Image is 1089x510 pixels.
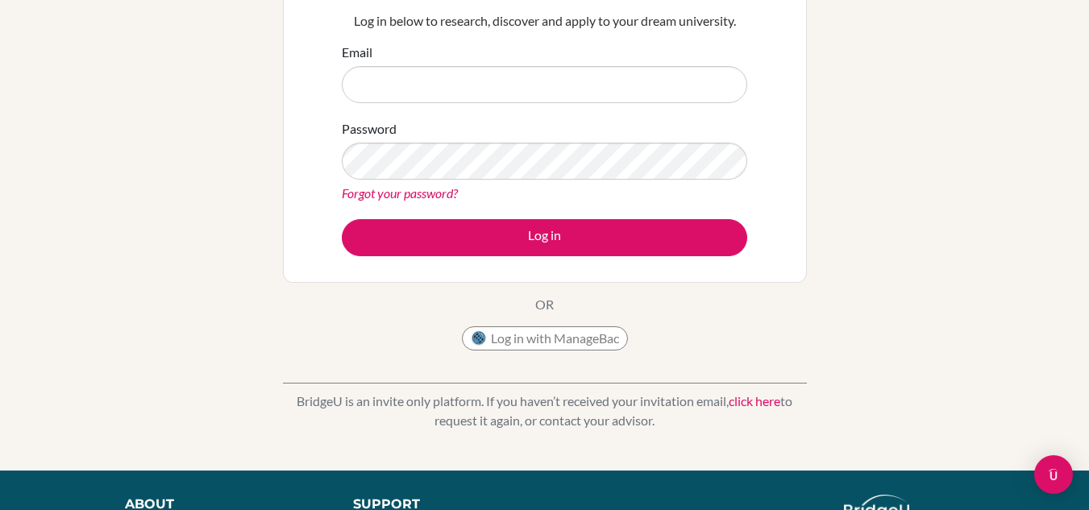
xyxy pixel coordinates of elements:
[535,295,554,314] p: OR
[342,185,458,201] a: Forgot your password?
[283,392,807,430] p: BridgeU is an invite only platform. If you haven’t received your invitation email, to request it ...
[462,326,628,350] button: Log in with ManageBac
[729,393,780,408] a: click here
[342,219,747,256] button: Log in
[342,11,747,31] p: Log in below to research, discover and apply to your dream university.
[342,43,372,62] label: Email
[342,119,397,139] label: Password
[1034,455,1073,494] div: Open Intercom Messenger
